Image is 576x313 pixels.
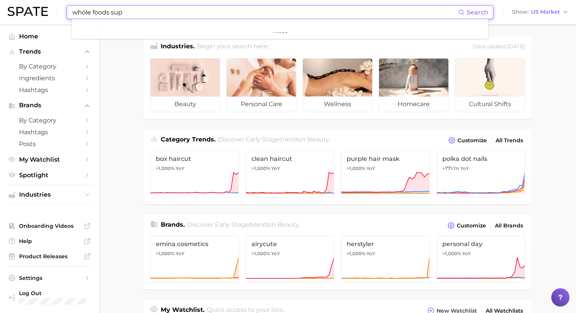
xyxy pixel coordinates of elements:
a: emina cosmetics>1,000% YoY [150,235,239,283]
span: >1,000% [156,165,174,171]
span: polka dot nails [442,155,520,162]
button: Customize [446,220,488,231]
span: Posts [19,140,80,148]
span: YoY [366,251,375,257]
h2: Begin your search here. [197,42,269,52]
span: Settings [19,275,80,281]
a: airycute>1,000% YoY [246,235,334,283]
span: Hashtags [19,129,80,136]
span: herstyler [347,240,424,248]
a: Posts [6,138,93,150]
span: Ingredients [19,75,80,82]
span: US Market [531,10,560,14]
a: homecare [379,58,449,112]
a: Log out. Currently logged in with e-mail greese@red-aspen.com. [6,288,93,307]
a: Ingredients [6,72,93,84]
a: Hashtags [6,84,93,96]
a: box haircut>1,000% YoY [150,150,239,197]
a: personal care [226,58,296,112]
h1: Industries. [161,42,195,52]
a: herstyler>1,000% YoY [341,235,430,283]
span: Category Trends . [161,136,216,143]
span: by Category [19,117,80,124]
button: Brands [6,100,93,111]
a: wellness [302,58,373,112]
span: Hashtags [19,86,80,94]
a: by Category [6,114,93,126]
span: >1,000% [251,165,270,171]
span: by Category [19,63,80,70]
span: YoY [460,165,469,172]
span: YoY [271,251,280,257]
span: >1,000% [156,251,174,256]
span: Help [19,238,80,245]
span: Search [467,9,488,16]
span: airycute [251,240,329,248]
span: Spotlight [19,172,80,179]
span: YoY [176,251,184,257]
span: homecare [379,97,448,112]
span: Log Out [19,290,87,297]
span: clean haircut [251,155,329,162]
a: Help [6,235,93,247]
span: beauty [307,136,329,143]
a: All Trends [494,135,525,146]
span: >1,000% [347,251,365,256]
span: YoY [462,251,471,257]
span: YoY [271,165,280,172]
span: Brands . [161,221,185,228]
a: polka dot nails+771.1% YoY [437,150,525,197]
button: Industries [6,189,93,200]
div: Data update: [DATE] [473,42,525,52]
span: emina cosmetics [156,240,233,248]
span: Customize [457,222,486,229]
span: box haircut [156,155,233,162]
span: purple hair mask [347,155,424,162]
span: All Trends [496,137,523,144]
span: wellness [303,97,372,112]
span: beauty [150,97,220,112]
span: Customize [458,137,487,144]
span: My Watchlist [19,156,80,163]
a: All Brands [493,221,525,231]
span: Show [512,10,529,14]
span: +771.1% [442,165,459,171]
span: Discover Early Stage brands in . [187,221,300,228]
a: personal day>1,000% YoY [437,235,525,283]
a: Home [6,30,93,42]
a: by Category [6,60,93,72]
span: personal care [227,97,296,112]
span: YoY [176,165,184,172]
span: Brands [19,102,80,109]
span: Trends [19,48,80,55]
span: >1,000% [442,251,461,256]
span: Product Releases [19,253,80,260]
a: purple hair mask>1,000% YoY [341,150,430,197]
span: personal day [442,240,520,248]
span: >1,000% [251,251,270,256]
span: >1,000% [347,165,365,171]
input: Search here for a brand, industry, or ingredient [72,6,458,19]
span: All Brands [495,222,523,229]
span: Onboarding Videos [19,222,80,229]
a: My Watchlist [6,154,93,165]
span: beauty [277,221,299,228]
a: clean haircut>1,000% YoY [246,150,334,197]
span: Home [19,33,80,40]
button: ShowUS Market [510,7,570,17]
a: Hashtags [6,126,93,138]
span: cultural shifts [455,97,525,112]
img: SPATE [8,7,48,16]
button: Customize [446,135,489,146]
a: beauty [150,58,220,112]
a: Product Releases [6,251,93,262]
a: Settings [6,272,93,284]
button: Trends [6,46,93,57]
a: Spotlight [6,169,93,181]
span: Discover Early Stage trends in . [218,136,330,143]
a: Onboarding Videos [6,220,93,232]
span: Industries [19,191,80,198]
span: YoY [366,165,375,172]
a: cultural shifts [455,58,525,112]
